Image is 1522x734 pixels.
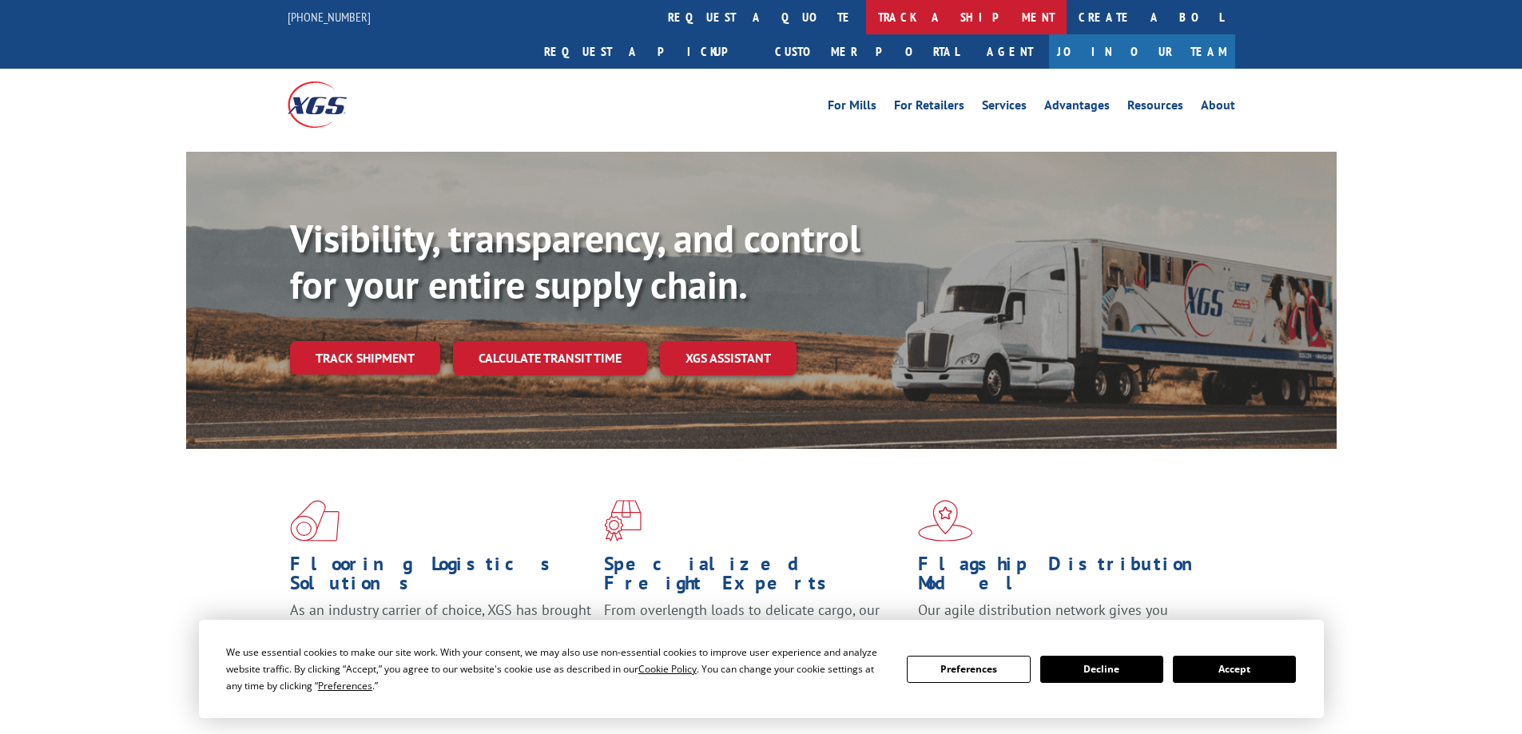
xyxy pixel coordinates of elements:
div: Cookie Consent Prompt [199,620,1324,718]
button: Accept [1173,656,1296,683]
button: Preferences [907,656,1030,683]
a: About [1201,99,1235,117]
a: XGS ASSISTANT [660,341,797,375]
a: Join Our Team [1049,34,1235,69]
div: We use essential cookies to make our site work. With your consent, we may also use non-essential ... [226,644,888,694]
a: For Mills [828,99,876,117]
b: Visibility, transparency, and control for your entire supply chain. [290,213,860,309]
a: Track shipment [290,341,440,375]
span: Preferences [318,679,372,692]
button: Decline [1040,656,1163,683]
img: xgs-icon-total-supply-chain-intelligence-red [290,500,340,542]
a: Request a pickup [532,34,763,69]
img: xgs-icon-flagship-distribution-model-red [918,500,973,542]
h1: Flooring Logistics Solutions [290,554,592,601]
span: Cookie Policy [638,662,697,676]
img: xgs-icon-focused-on-flooring-red [604,500,642,542]
p: From overlength loads to delicate cargo, our experienced staff knows the best way to move your fr... [604,601,906,672]
a: Agent [971,34,1049,69]
a: Customer Portal [763,34,971,69]
span: Our agile distribution network gives you nationwide inventory management on demand. [918,601,1212,638]
a: [PHONE_NUMBER] [288,9,371,25]
a: Advantages [1044,99,1110,117]
a: Services [982,99,1027,117]
a: For Retailers [894,99,964,117]
a: Calculate transit time [453,341,647,375]
span: As an industry carrier of choice, XGS has brought innovation and dedication to flooring logistics... [290,601,591,657]
h1: Specialized Freight Experts [604,554,906,601]
h1: Flagship Distribution Model [918,554,1220,601]
a: Resources [1127,99,1183,117]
